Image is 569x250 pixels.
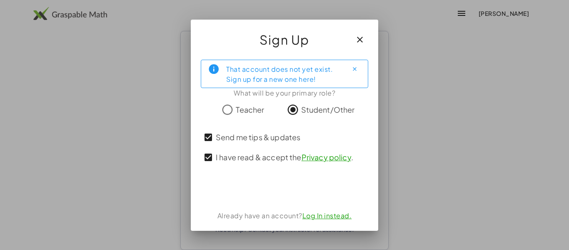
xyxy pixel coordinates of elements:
a: Privacy policy [302,152,351,162]
span: I have read & accept the . [216,152,353,163]
span: Sign Up [260,30,309,50]
span: Teacher [236,104,264,115]
div: What will be your primary role? [201,88,368,98]
span: Send me tips & updates [216,131,300,143]
a: Log In instead. [302,211,352,220]
span: Student/Other [301,104,355,115]
div: That account does not yet exist. Sign up for a new one here! [226,63,341,84]
button: Close [348,63,361,76]
div: Already have an account? [201,211,368,221]
iframe: Sign in with Google Button [239,180,330,198]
